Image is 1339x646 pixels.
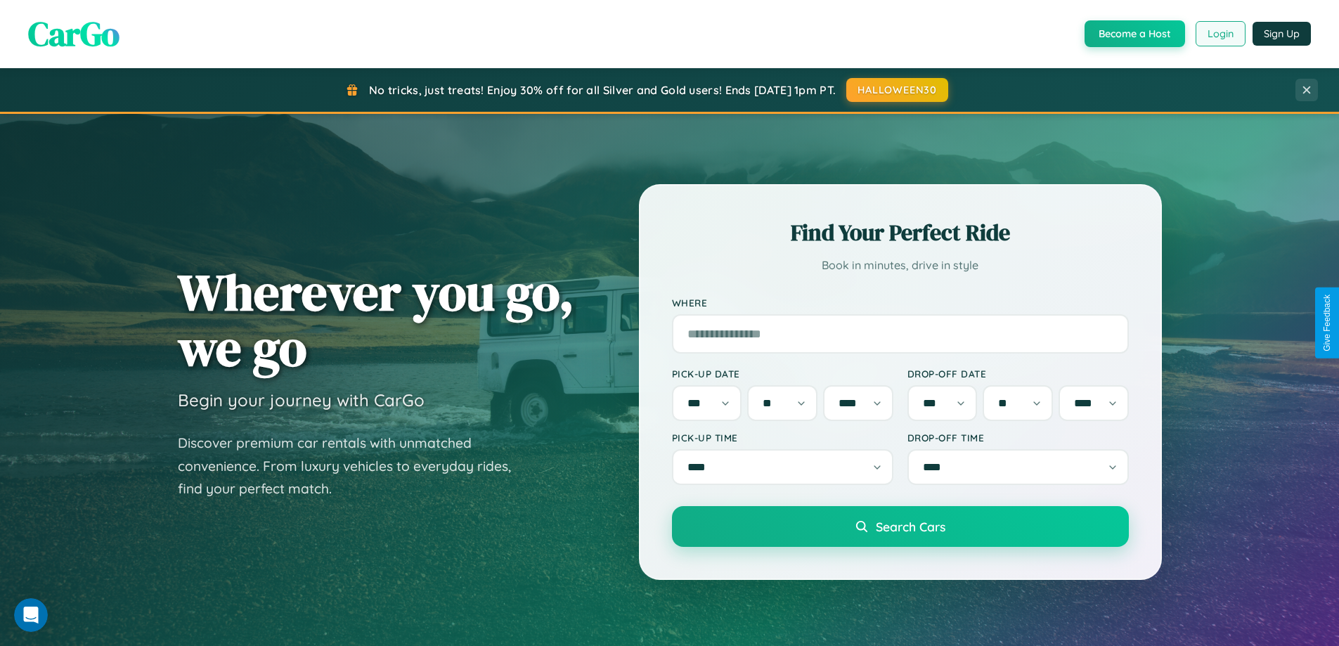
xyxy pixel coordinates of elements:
[672,255,1129,276] p: Book in minutes, drive in style
[178,389,425,411] h3: Begin your journey with CarGo
[672,432,893,444] label: Pick-up Time
[178,264,574,375] h1: Wherever you go, we go
[907,432,1129,444] label: Drop-off Time
[846,78,948,102] button: HALLOWEEN30
[672,217,1129,248] h2: Find Your Perfect Ride
[1322,295,1332,351] div: Give Feedback
[28,11,119,57] span: CarGo
[14,598,48,632] iframe: Intercom live chat
[672,506,1129,547] button: Search Cars
[1196,21,1246,46] button: Login
[178,432,529,500] p: Discover premium car rentals with unmatched convenience. From luxury vehicles to everyday rides, ...
[672,297,1129,309] label: Where
[672,368,893,380] label: Pick-up Date
[1085,20,1185,47] button: Become a Host
[1253,22,1311,46] button: Sign Up
[907,368,1129,380] label: Drop-off Date
[369,83,836,97] span: No tricks, just treats! Enjoy 30% off for all Silver and Gold users! Ends [DATE] 1pm PT.
[876,519,945,534] span: Search Cars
